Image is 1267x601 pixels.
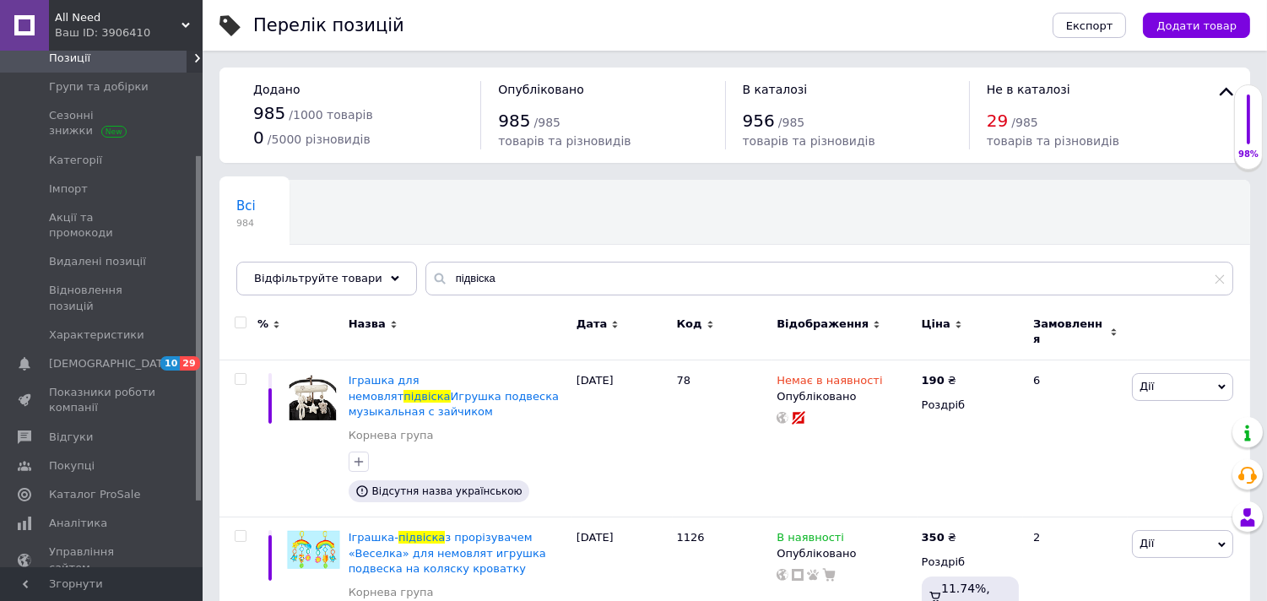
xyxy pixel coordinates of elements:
span: Видалені позиції [49,254,146,269]
span: Групи та добірки [49,79,149,95]
span: 985 [498,111,530,131]
span: Додати товар [1156,19,1237,32]
span: [DEMOGRAPHIC_DATA] [49,356,174,371]
a: Іграшка для немовлятпідвіскаИгрушка подвеска музыкальная с зайчиком [349,374,559,417]
span: 29 [180,356,199,371]
span: Дата [577,317,608,332]
span: Немає в наявності [777,374,882,392]
span: Позиції [49,51,90,66]
div: Опубліковано [777,389,912,404]
span: Додано [253,83,300,96]
a: Корнева група [349,585,434,600]
span: Відфільтруйте товари [254,272,382,284]
span: 10 [160,356,180,371]
span: Покупці [49,458,95,474]
span: Відображення [777,317,869,332]
img: Іграшка для немовлят підвіска Игрушка подвеска музыкальная с зайчиком [287,373,340,420]
span: / 985 [1011,116,1037,129]
div: [DATE] [572,360,673,517]
span: Характеристики [49,328,144,343]
span: Назва [349,317,386,332]
button: Додати товар [1143,13,1250,38]
span: 0 [253,127,264,148]
div: 6 [1023,360,1128,517]
span: Відновлення позицій [49,283,156,313]
div: ₴ [922,530,956,545]
span: Управління сайтом [49,544,156,575]
span: Игрушка подвеска музыкальная с зайчиком [349,390,559,418]
span: Відсутня назва українською [372,485,523,497]
span: 1126 [677,531,705,544]
input: Пошук по назві позиції, артикулу і пошуковим запитам [425,262,1233,295]
span: Код [677,317,702,332]
span: Не в каталозі [987,83,1070,96]
span: Акції та промокоди [49,210,156,241]
div: Роздріб [922,555,1019,570]
span: Замовлення [1033,317,1106,347]
span: Аналітика [49,516,107,531]
span: Іграшка для немовлят [349,374,420,402]
a: Корнева група [349,428,434,443]
div: Перелік позицій [253,17,404,35]
span: з прорізувачем «Веселка» для немовлят игрушка подвеска на коляску кроватку [349,531,546,574]
b: 190 [922,374,945,387]
span: 984 [236,217,256,230]
span: % [257,317,268,332]
span: 78 [677,374,691,387]
span: Іграшка- [349,531,398,544]
div: Роздріб [922,398,1019,413]
span: Каталог ProSale [49,487,140,502]
span: Категорії [49,153,102,168]
a: Іграшка-підвісказ прорізувачем «Веселка» для немовлят игрушка подвеска на коляску кроватку [349,531,546,574]
img: Іграшка-підвіска з прорізувачем «Веселка» для немовлят игрушка подвеска на коляску кроватку [287,530,340,568]
div: ₴ [922,373,956,388]
div: 98% [1235,149,1262,160]
div: Опубліковано [777,546,912,561]
span: Дії [1140,537,1154,550]
span: Опубліковано [498,83,584,96]
span: / 985 [778,116,804,129]
span: Показники роботи компанії [49,385,156,415]
button: Експорт [1053,13,1127,38]
span: Дії [1140,380,1154,393]
span: / 5000 різновидів [268,133,371,146]
span: товарів та різновидів [743,134,875,148]
span: / 985 [534,116,560,129]
span: Сезонні знижки [49,108,156,138]
span: підвіска [403,390,450,403]
span: All Need [55,10,181,25]
span: Імпорт [49,181,88,197]
div: Ваш ID: 3906410 [55,25,203,41]
span: В каталозі [743,83,808,96]
span: підвіска [398,531,445,544]
span: 29 [987,111,1008,131]
span: Відгуки [49,430,93,445]
span: товарів та різновидів [987,134,1119,148]
span: товарів та різновидів [498,134,631,148]
span: 985 [253,103,285,123]
span: Всі [236,198,256,214]
span: / 1000 товарів [289,108,372,122]
span: В наявності [777,531,844,549]
b: 350 [922,531,945,544]
span: Експорт [1066,19,1113,32]
span: Ціна [922,317,950,332]
span: 956 [743,111,775,131]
